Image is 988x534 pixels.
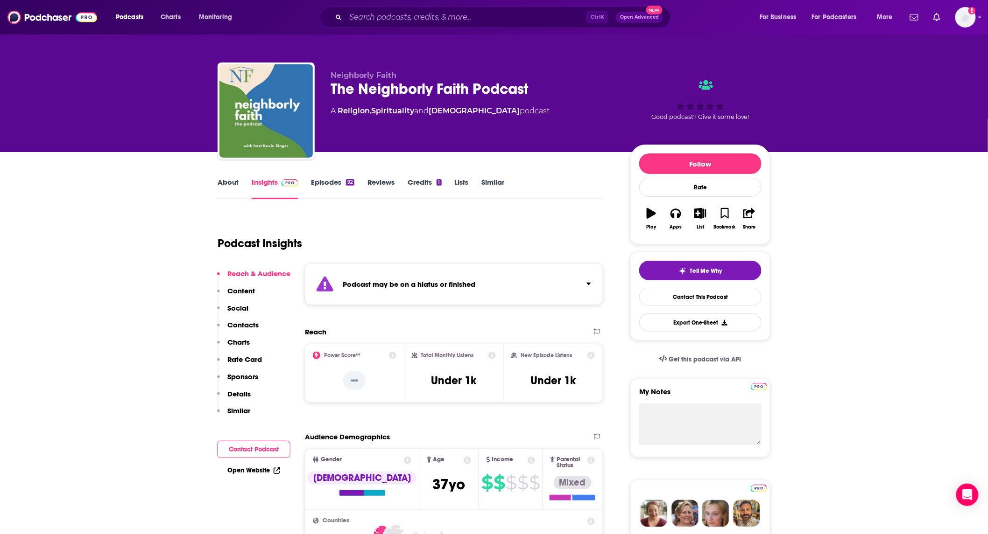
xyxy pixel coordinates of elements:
a: Contact This Podcast [639,288,762,306]
h2: Power Score™ [324,352,360,359]
button: open menu [109,10,155,25]
button: Content [217,286,255,304]
p: Similar [227,406,250,415]
div: [DEMOGRAPHIC_DATA] [308,472,416,485]
img: Podchaser Pro [751,485,767,492]
button: open menu [870,10,904,25]
div: 1 [437,179,441,186]
a: InsightsPodchaser Pro [252,178,298,199]
button: Reach & Audience [217,269,290,286]
span: $ [517,475,528,490]
span: For Business [760,11,797,24]
p: Reach & Audience [227,269,290,278]
div: Open Intercom Messenger [956,484,979,506]
p: Details [227,389,251,398]
span: Income [492,457,514,463]
button: Contacts [217,320,259,338]
p: Contacts [227,320,259,329]
span: Countries [323,518,349,524]
a: Reviews [367,178,395,199]
h2: Reach [305,327,326,336]
p: Sponsors [227,372,258,381]
div: Share [743,224,755,230]
button: Similar [217,406,250,423]
button: Bookmark [713,202,737,236]
button: open menu [192,10,244,25]
a: Similar [482,178,505,199]
button: Sponsors [217,372,258,389]
span: and [414,106,429,115]
button: Show profile menu [955,7,976,28]
span: $ [481,475,493,490]
span: $ [494,475,505,490]
div: Mixed [554,476,592,489]
img: Podchaser - Follow, Share and Rate Podcasts [7,8,97,26]
button: Follow [639,153,762,174]
button: tell me why sparkleTell Me Why [639,261,762,280]
span: , [370,106,371,115]
span: Podcasts [116,11,143,24]
h2: Audience Demographics [305,432,390,441]
a: Lists [455,178,469,199]
button: Share [737,202,762,236]
h3: Under 1k [530,374,576,388]
p: Rate Card [227,355,262,364]
div: Bookmark [714,224,736,230]
img: tell me why sparkle [679,267,686,275]
button: Social [217,304,248,321]
a: Open Website [227,466,280,474]
strong: Podcast may be on a hiatus or finished [343,280,475,289]
a: Spirituality [371,106,414,115]
svg: Add a profile image [968,7,976,14]
p: Social [227,304,248,312]
span: New [646,6,663,14]
span: Monitoring [199,11,232,24]
a: Pro website [751,483,767,492]
button: Charts [217,338,250,355]
a: About [218,178,239,199]
p: Charts [227,338,250,347]
div: Good podcast? Give it some love! [630,71,770,129]
a: Show notifications dropdown [906,9,922,25]
img: Sydney Profile [641,500,668,527]
button: Contact Podcast [217,441,290,458]
span: Logged in as eerdmans [955,7,976,28]
a: [DEMOGRAPHIC_DATA] [429,106,520,115]
div: List [697,224,704,230]
img: Jon Profile [733,500,760,527]
button: open menu [753,10,808,25]
span: 37 yo [433,475,466,493]
div: Rate [639,178,762,197]
button: Play [639,202,663,236]
h2: New Episode Listens [521,352,572,359]
button: Apps [663,202,688,236]
span: Good podcast? Give it some love! [651,113,749,120]
p: -- [343,371,366,390]
button: open menu [806,10,870,25]
a: Show notifications dropdown [930,9,944,25]
span: Gender [321,457,342,463]
img: The Neighborly Faith Podcast [219,64,313,158]
section: Click to expand status details [305,264,603,305]
h2: Total Monthly Listens [421,352,474,359]
input: Search podcasts, credits, & more... [346,10,586,25]
span: $ [506,475,516,490]
h3: Under 1k [431,374,476,388]
span: Charts [161,11,181,24]
span: Age [433,457,445,463]
button: Details [217,389,251,407]
img: Barbara Profile [671,500,699,527]
button: Open AdvancedNew [616,12,663,23]
a: Episodes92 [311,178,354,199]
a: Credits1 [408,178,441,199]
span: Parental Status [557,457,586,469]
span: $ [529,475,540,490]
span: More [877,11,893,24]
img: User Profile [955,7,976,28]
span: Neighborly Faith [331,71,396,80]
span: Ctrl K [586,11,608,23]
div: Play [647,224,656,230]
img: Podchaser Pro [282,179,298,187]
h1: Podcast Insights [218,236,302,250]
